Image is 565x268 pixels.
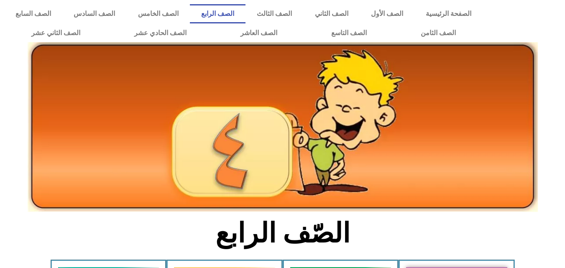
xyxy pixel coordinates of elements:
a: الصف الثاني [304,4,360,23]
a: الصف الخامس [127,4,190,23]
a: الصف السادس [62,4,126,23]
a: الصف الثالث [245,4,303,23]
a: الصفحة الرئيسية [414,4,483,23]
a: الصف الثاني عشر [4,23,107,43]
a: الصف الرابع [190,4,245,23]
a: الصف العاشر [213,23,304,43]
a: الصف السابع [4,4,62,23]
a: الصف الأول [360,4,414,23]
a: الصف الثامن [394,23,483,43]
a: الصف التاسع [304,23,394,43]
h2: الصّف الرابع [144,217,421,250]
a: الصف الحادي عشر [107,23,213,43]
